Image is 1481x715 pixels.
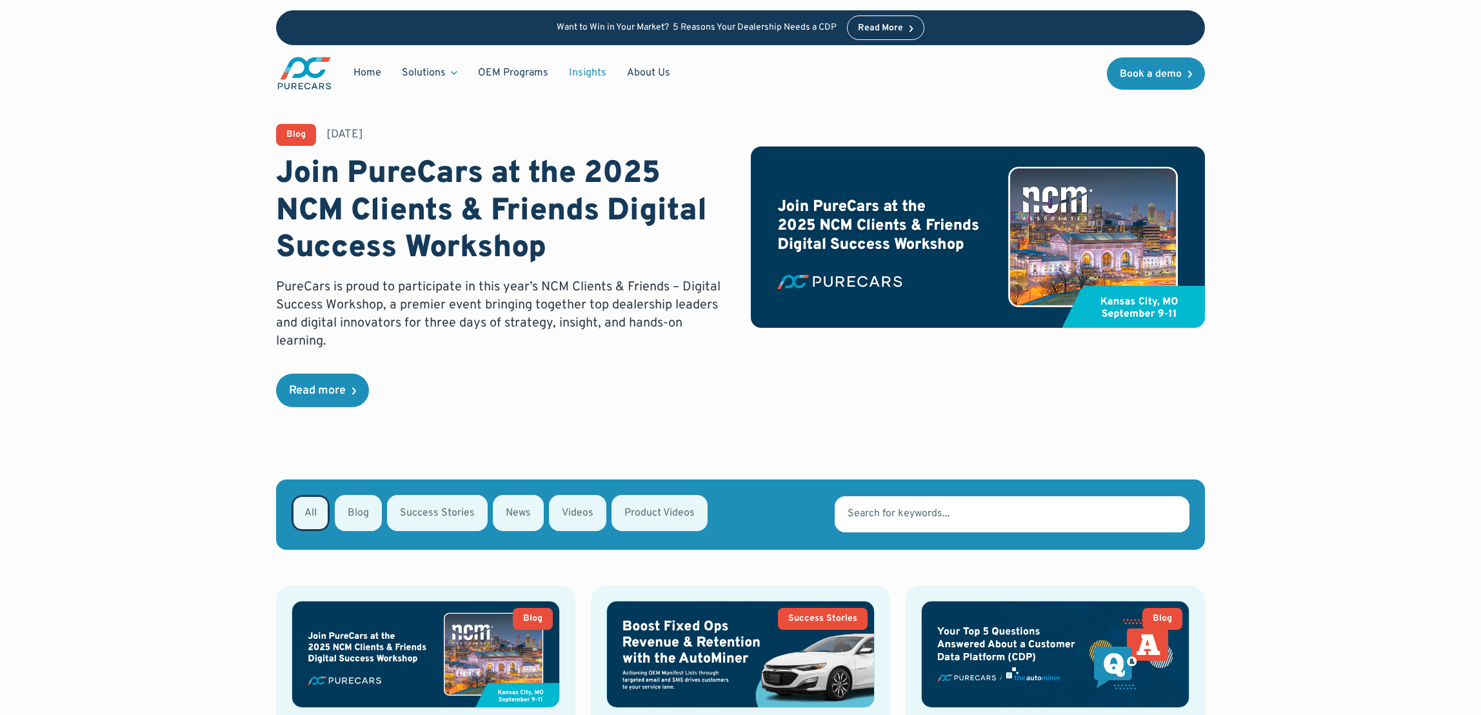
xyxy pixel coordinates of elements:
[858,24,903,33] div: Read More
[289,385,346,397] div: Read more
[276,55,333,91] img: purecars logo
[276,278,730,350] p: PureCars is proud to participate in this year’s NCM Clients & Friends – Digital Success Workshop,...
[468,61,559,85] a: OEM Programs
[847,15,924,40] a: Read More
[1107,57,1205,90] a: Book a demo
[276,55,333,91] a: main
[1120,69,1182,79] div: Book a demo
[276,374,369,407] a: Read more
[523,614,542,623] div: Blog
[617,61,681,85] a: About Us
[1153,614,1172,623] div: Blog
[326,126,363,143] div: [DATE]
[835,496,1189,532] input: Search for keywords...
[286,130,306,139] div: Blog
[559,61,617,85] a: Insights
[557,23,837,34] p: Want to Win in Your Market? 5 Reasons Your Dealership Needs a CDP
[788,614,857,623] div: Success Stories
[276,156,730,268] h1: Join PureCars at the 2025 NCM Clients & Friends Digital Success Workshop
[402,66,446,80] div: Solutions
[343,61,392,85] a: Home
